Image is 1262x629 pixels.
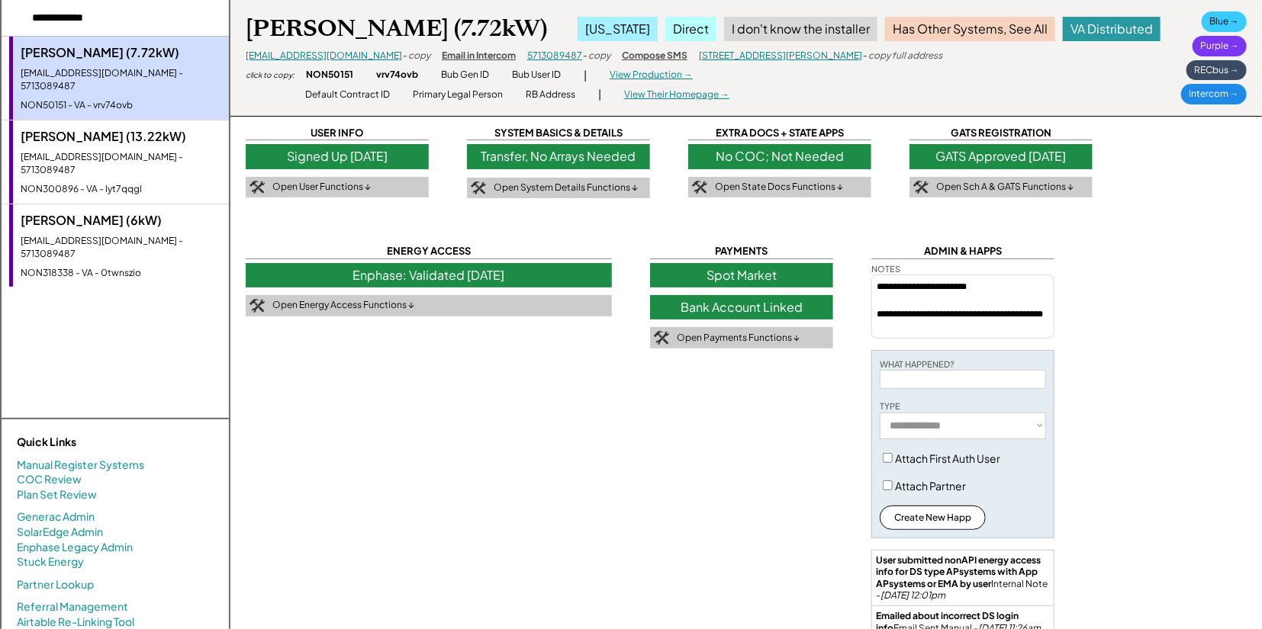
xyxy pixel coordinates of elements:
[699,50,862,61] a: [STREET_ADDRESS][PERSON_NAME]
[17,540,133,555] a: Enphase Legacy Admin
[17,554,84,570] a: Stuck Energy
[688,126,871,140] div: EXTRA DOCS + STATE APPS
[650,244,833,258] div: PAYMENTS
[650,295,833,319] div: Bank Account Linked
[246,144,429,168] div: Signed Up [DATE]
[246,244,612,258] div: ENERGY ACCESS
[467,126,650,140] div: SYSTEM BASICS & DETAILS
[677,332,800,345] div: Open Payments Functions ↓
[21,212,221,229] div: [PERSON_NAME] (6kW)
[467,144,650,168] div: Transfer, No Arrays Needed
[881,589,945,601] em: [DATE] 12:01pm
[442,50,516,63] div: Email in Intercom
[1193,36,1247,56] div: Purple →
[246,69,295,80] div: click to copy:
[17,599,128,615] a: Referral Management
[272,299,414,312] div: Open Energy Access Functions ↓
[402,50,430,63] div: - copy
[1063,17,1161,41] div: VA Distributed
[1202,11,1247,32] div: Blue →
[526,88,575,101] div: RB Address
[692,181,707,194] img: tool-icon.png
[624,88,729,101] div: View Their Homepage →
[21,235,221,261] div: [EMAIL_ADDRESS][DOMAIN_NAME] - 5713089487
[17,435,169,450] div: Quick Links
[936,181,1074,194] div: Open Sch A & GATS Functions ↓
[21,99,221,112] div: NON50151 - VA - vrv74ovb
[246,263,612,287] div: Enphase: Validated [DATE]
[880,400,900,412] div: TYPE
[622,50,687,63] div: Compose SMS
[376,69,418,82] div: vrv74ovb
[305,88,390,101] div: Default Contract ID
[21,44,221,61] div: [PERSON_NAME] (7.72kW)
[876,554,1050,602] div: Internal Note -
[871,263,900,274] div: NOTES
[17,525,103,540] a: SolarEdge Admin
[871,244,1054,258] div: ADMIN & HAPPS
[21,67,221,93] div: [EMAIL_ADDRESS][DOMAIN_NAME] - 5713089487
[471,181,486,195] img: tool-icon.png
[909,144,1093,168] div: GATS Approved [DATE]
[578,17,658,41] div: [US_STATE]
[246,126,429,140] div: USER INFO
[17,509,95,525] a: Generac Admin
[17,457,144,473] a: Manual Register Systems
[441,69,489,82] div: Bub Gen ID
[885,17,1055,41] div: Has Other Systems, See All
[246,50,402,61] a: [EMAIL_ADDRESS][DOMAIN_NAME]
[17,577,94,592] a: Partner Lookup
[21,183,221,196] div: NON300896 - VA - lyt7qqgl
[610,69,693,82] div: View Production →
[654,331,669,345] img: tool-icon.png
[246,14,547,43] div: [PERSON_NAME] (7.72kW)
[862,50,942,63] div: - copy full address
[876,554,1042,589] strong: User submitted nonAPI energy access info for DS type APsystems with App APsystems or EMA by user
[688,144,871,168] div: No COC; Not Needed
[582,50,610,63] div: - copy
[250,299,265,313] img: tool-icon.png
[895,451,1000,465] label: Attach First Auth User
[1181,84,1247,104] div: Intercom →
[650,263,833,287] div: Spot Market
[913,181,929,194] img: tool-icon.png
[512,69,561,82] div: Bub User ID
[21,151,221,177] div: [EMAIL_ADDRESS][DOMAIN_NAME] - 5713089487
[895,479,966,493] label: Attach Partner
[17,487,97,502] a: Plan Set Review
[909,126,1093,140] div: GATS REGISTRATION
[413,88,503,101] div: Primary Legal Person
[584,68,587,83] div: |
[1186,60,1247,81] div: RECbus →
[724,17,877,41] div: I don't know the installer
[880,505,986,530] button: Create New Happ
[494,181,638,194] div: Open System Details Functions ↓
[715,181,843,194] div: Open State Docs Functions ↓
[880,358,955,370] div: WHAT HAPPENED?
[21,267,221,280] div: NON318338 - VA - 0twnszio
[21,128,221,145] div: [PERSON_NAME] (13.22kW)
[527,50,582,61] a: 5713089487
[272,181,371,194] div: Open User Functions ↓
[306,69,353,82] div: NON50151
[598,87,601,102] div: |
[17,472,82,487] a: COC Review
[250,181,265,194] img: tool-icon.png
[665,17,716,41] div: Direct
